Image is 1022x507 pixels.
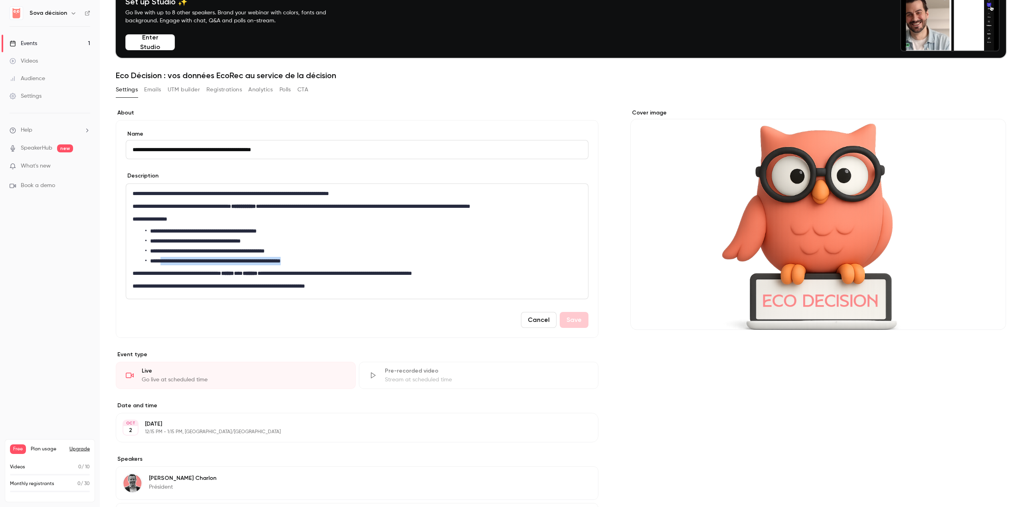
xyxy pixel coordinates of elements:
p: / 10 [78,464,90,471]
img: Jérome Charlon [123,473,142,493]
p: 12:15 PM - 1:15 PM, [GEOGRAPHIC_DATA]/[GEOGRAPHIC_DATA] [145,429,556,435]
button: Analytics [248,83,273,96]
div: Audience [10,75,45,83]
span: new [57,144,73,152]
p: 2 [129,426,132,434]
section: description [126,183,588,299]
span: Book a demo [21,181,55,190]
section: Cover image [630,109,1006,330]
a: SpeakerHub [21,144,52,152]
label: Speakers [116,455,598,463]
button: Cancel [521,312,557,328]
p: [DATE] [145,420,556,428]
div: Stream at scheduled time [385,376,589,384]
label: Date and time [116,402,598,410]
p: Go live with up to 8 other speakers. Brand your webinar with colors, fonts and background. Engage... [125,9,345,25]
div: Pre-recorded video [385,367,589,375]
h6: Sova décision [30,9,67,17]
button: Settings [116,83,138,96]
label: Description [126,172,158,180]
div: Videos [10,57,38,65]
label: Cover image [630,109,1006,117]
iframe: Noticeable Trigger [81,163,90,170]
button: Registrations [206,83,242,96]
p: / 30 [77,480,90,487]
button: Upgrade [69,446,90,452]
label: About [116,109,598,117]
li: help-dropdown-opener [10,126,90,134]
p: Videos [10,464,25,471]
label: Name [126,130,588,138]
div: Settings [10,92,42,100]
div: Pre-recorded videoStream at scheduled time [359,362,599,389]
h1: Eco Décision : vos données EcoRec au service de la décision [116,71,1006,80]
p: Président [149,483,216,491]
button: Polls [279,83,291,96]
div: Events [10,39,37,47]
div: Go live at scheduled time [142,376,346,384]
div: OCT [123,420,138,426]
span: Free [10,444,26,454]
button: Emails [144,83,161,96]
div: LiveGo live at scheduled time [116,362,356,389]
span: 0 [78,465,81,470]
p: Monthly registrants [10,480,54,487]
div: Jérome Charlon[PERSON_NAME] CharlonPrésident [116,466,598,500]
div: Live [142,367,346,375]
button: Enter Studio [125,34,175,50]
p: [PERSON_NAME] Charlon [149,474,216,482]
div: editor [126,184,588,299]
button: UTM builder [168,83,200,96]
p: Event type [116,351,598,359]
button: CTA [297,83,308,96]
img: Sova décision [10,7,23,20]
span: What's new [21,162,51,170]
span: 0 [77,481,81,486]
span: Help [21,126,32,134]
span: Plan usage [31,446,65,452]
